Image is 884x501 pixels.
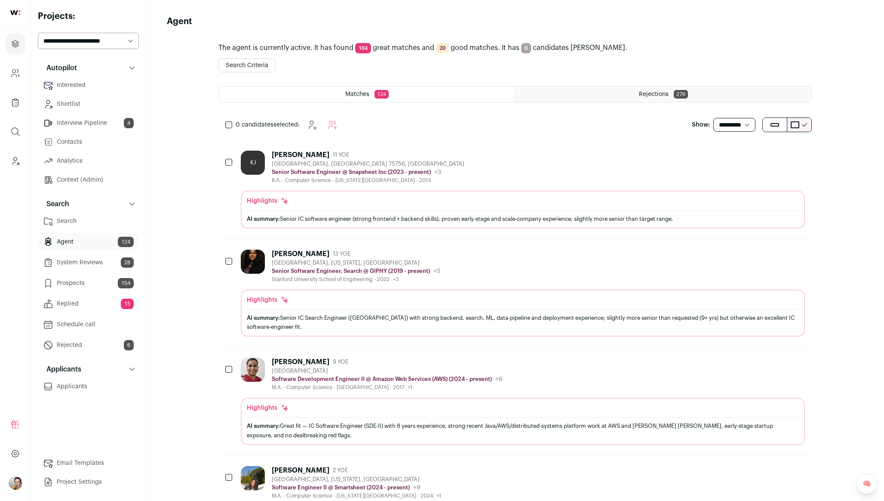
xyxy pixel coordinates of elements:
span: great matches and [373,44,434,51]
div: [PERSON_NAME] [272,151,329,159]
span: AI summary: [247,315,280,321]
span: +6 [495,376,503,382]
span: AI summary: [247,423,280,429]
p: Senior Software Engineer, Search @ GIPHY (2019 - present) [272,268,430,275]
div: Highlights [247,197,289,205]
p: Senior Software Engineer @ Snapsheet Inc (2023 - present) [272,169,431,176]
div: Senior IC Search Engineer ([GEOGRAPHIC_DATA]) with strong backend, search, ML, data-pipeline and ... [247,313,799,331]
a: Interested [38,77,139,94]
div: [GEOGRAPHIC_DATA], [US_STATE], [GEOGRAPHIC_DATA] [272,260,440,266]
div: [PERSON_NAME] [272,466,329,475]
p: Software Development Engineer II @ Amazon Web Services (AWS) (2024 - present) [272,376,492,383]
p: Show: [692,121,710,129]
button: Applicants [38,361,139,378]
span: 2 YOE [333,467,348,474]
img: wellfound-shorthand-0d5821cbd27db2630d0214b213865d53afaa358527fdda9d0ea32b1df1b89c2c.svg [10,10,20,15]
span: 20 [436,43,449,53]
div: Stanford University School of Engineering - 2022 [272,276,440,283]
a: Company and ATS Settings [5,63,25,83]
a: Email Templates [38,455,139,472]
a: Project Settings [38,473,139,491]
a: Schedule call [38,316,139,333]
span: The agent is currently active. [218,44,313,51]
a: Shortlist [38,96,139,113]
span: 15 [121,299,134,309]
img: 2ab19cd69fb4a5fb9c91d9ae78e3213143a39fcb98f6981c8f196f029d749e6e [241,250,265,274]
p: Software Engineer II @ Smartsheet (2024 - present) [272,484,410,491]
span: +3 [434,169,442,175]
a: 🧠 [856,473,877,494]
a: Agent124 [38,233,139,251]
a: KJ [PERSON_NAME] 11 YOE [GEOGRAPHIC_DATA], [GEOGRAPHIC_DATA] 75756, [GEOGRAPHIC_DATA] Senior Soft... [241,151,805,229]
a: Replied15 [38,295,139,312]
span: 6 [124,340,134,350]
div: Highlights [247,404,289,412]
span: AI summary: [247,216,280,222]
a: [PERSON_NAME] 13 YOE [GEOGRAPHIC_DATA], [US_STATE], [GEOGRAPHIC_DATA] Senior Software Engineer, S... [241,250,805,337]
h1: Agent [167,15,192,28]
button: Search Criteria [218,59,276,72]
button: Open dropdown [9,476,22,490]
img: 2555792eb4a449e99f123ee7753f03482b3e984b4379c76f842463ff98d5400a.jpg [241,466,265,490]
span: +9 [413,485,421,491]
div: B.A. - Computer Science - [US_STATE][GEOGRAPHIC_DATA] - 2014 [272,177,464,184]
span: 28 [121,257,134,268]
span: 9 YOE [333,359,348,365]
span: 0 [521,43,531,53]
span: 124 [118,237,134,247]
span: +1 [436,493,441,498]
a: Contacts [38,133,139,151]
div: Great fit — IC Software Engineer (SDE-II) with 8 years experience, strong recent Java/AWS/distrib... [247,421,799,439]
a: Prospects154 [38,275,139,292]
span: selected: [236,121,300,129]
a: Context (Admin) [38,171,139,189]
a: Interview Pipeline4 [38,114,139,132]
a: [PERSON_NAME] 9 YOE [GEOGRAPHIC_DATA] Software Development Engineer II @ Amazon Web Services (AWS... [241,358,805,445]
a: Applicants [38,378,139,395]
h2: Projects: [38,10,139,22]
span: Matches [345,91,369,97]
div: M.A. - Computer Science - [US_STATE][GEOGRAPHIC_DATA] - 2024 [272,492,441,499]
div: M.A. - Computer Science - [GEOGRAPHIC_DATA] - 2017 [272,384,503,391]
button: Import to Autopilot [324,116,341,133]
div: Senior IC software engineer (strong frontend + backend skills), proven early-stage and scale-comp... [247,214,799,223]
div: [GEOGRAPHIC_DATA], [US_STATE], [GEOGRAPHIC_DATA] [272,476,441,483]
span: +1 [408,385,412,390]
a: Projects [5,34,25,54]
img: f4ee8bd8401ec6ed977a263eedfe6578f3037df2680cdba7a137f4432b69dfea.jpg [241,358,265,382]
span: 124 [374,90,389,99]
a: Rejections 276 [516,87,811,102]
div: KJ [241,151,265,175]
div: [PERSON_NAME] [272,358,329,366]
div: [GEOGRAPHIC_DATA] [272,368,503,374]
span: It has [502,44,519,51]
button: Autopilot [38,59,139,77]
span: 4 [124,118,134,128]
span: good matches. [451,44,500,51]
span: 0 candidates [236,122,273,128]
a: Rejected6 [38,337,139,354]
p: Autopilot [41,63,77,73]
button: Search [38,195,139,213]
span: 11 YOE [333,152,349,158]
img: 144000-medium_jpg [9,476,22,490]
a: System Reviews28 [38,254,139,271]
span: 154 [118,278,134,288]
a: Search [38,213,139,230]
span: +3 [393,277,399,282]
p: Applicants [41,364,81,374]
span: candidates [PERSON_NAME]. [533,44,627,51]
button: Hide [303,116,320,133]
div: [PERSON_NAME] [272,250,329,258]
span: 276 [674,90,688,99]
span: 13 YOE [333,251,350,257]
div: [GEOGRAPHIC_DATA], [GEOGRAPHIC_DATA] 75756, [GEOGRAPHIC_DATA] [272,161,464,167]
span: It has found [314,44,353,51]
span: 104 [355,43,371,53]
span: +5 [433,268,440,274]
p: Search [41,199,69,209]
a: Analytics [38,152,139,170]
a: Company Lists [5,92,25,113]
a: Leads (Backoffice) [5,151,25,171]
span: Rejections [639,91,669,97]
